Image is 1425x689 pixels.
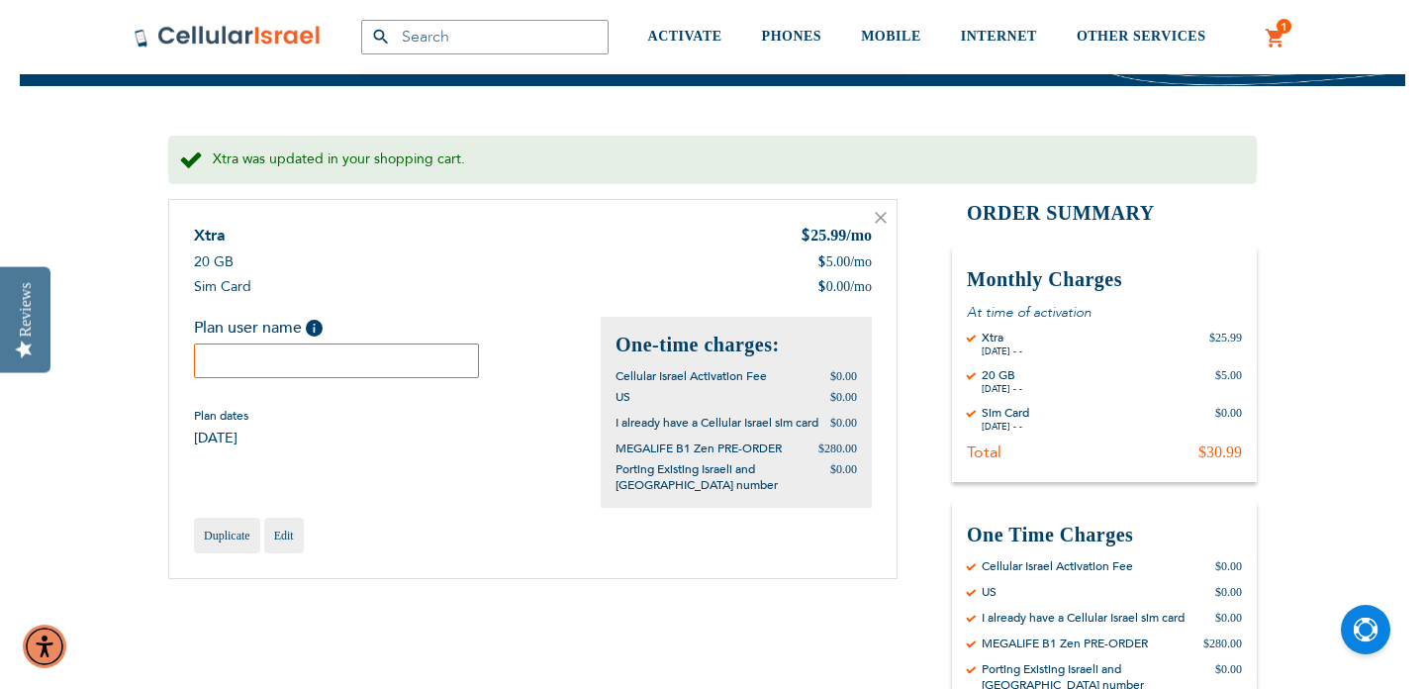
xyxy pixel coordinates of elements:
[830,369,857,383] span: $0.00
[982,610,1185,626] div: I already have a Cellular Israel sim card
[23,625,66,668] div: Accessibility Menu
[616,368,767,384] span: Cellular Israel Activation Fee
[194,225,226,246] a: Xtra
[952,199,1257,228] h2: Order Summary
[648,29,722,44] span: ACTIVATE
[361,20,609,54] input: Search
[17,282,35,337] div: Reviews
[982,383,1022,395] div: [DATE] - -
[861,29,921,44] span: MOBILE
[982,405,1029,421] div: Sim Card
[982,367,1022,383] div: 20 GB
[850,277,872,297] span: /mo
[264,518,304,553] a: Edit
[817,252,826,272] span: $
[961,29,1037,44] span: INTERNET
[616,461,778,493] span: Porting Existing Israeli and [GEOGRAPHIC_DATA] number
[982,421,1029,433] div: [DATE] - -
[801,226,810,248] span: $
[1198,443,1242,462] div: $30.99
[616,441,782,456] span: MEGALIFE B1 Zen PRE-ORDER
[846,227,872,244] span: /mo
[274,529,294,542] span: Edit
[194,252,234,271] span: 20 GB
[306,320,323,337] span: Help
[817,252,872,272] div: 5.00
[1203,636,1242,651] div: $280.00
[1215,405,1242,433] div: $0.00
[850,252,872,272] span: /mo
[818,442,857,455] span: $280.00
[168,136,1257,184] div: Xtra was updated in your shopping cart.
[1077,29,1206,44] span: OTHER SERVICES
[1265,27,1286,50] a: 1
[982,558,1133,574] div: Cellular Israel Activation Fee
[982,636,1148,651] div: MEGALIFE B1 Zen PRE-ORDER
[194,408,248,424] span: Plan dates
[982,345,1022,357] div: [DATE] - -
[194,429,248,447] span: [DATE]
[967,266,1242,293] h3: Monthly Charges
[830,416,857,430] span: $0.00
[967,443,1001,462] div: Total
[1281,19,1287,35] span: 1
[134,25,322,49] img: Cellular Israel Logo
[801,225,872,248] div: 25.99
[194,518,260,553] a: Duplicate
[1209,330,1242,357] div: $25.99
[1215,584,1242,600] div: $0.00
[1215,558,1242,574] div: $0.00
[967,303,1242,322] p: At time of activation
[830,462,857,476] span: $0.00
[967,522,1242,548] h3: One Time Charges
[194,277,251,296] span: Sim Card
[204,529,250,542] span: Duplicate
[830,390,857,404] span: $0.00
[616,415,818,431] span: I already have a Cellular Israel sim card
[817,277,872,297] div: 0.00
[1215,610,1242,626] div: $0.00
[616,389,630,405] span: US
[817,277,826,297] span: $
[194,317,302,339] span: Plan user name
[762,29,822,44] span: PHONES
[982,330,1022,345] div: Xtra
[982,584,997,600] div: US
[616,332,857,358] h2: One-time charges:
[1215,367,1242,395] div: $5.00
